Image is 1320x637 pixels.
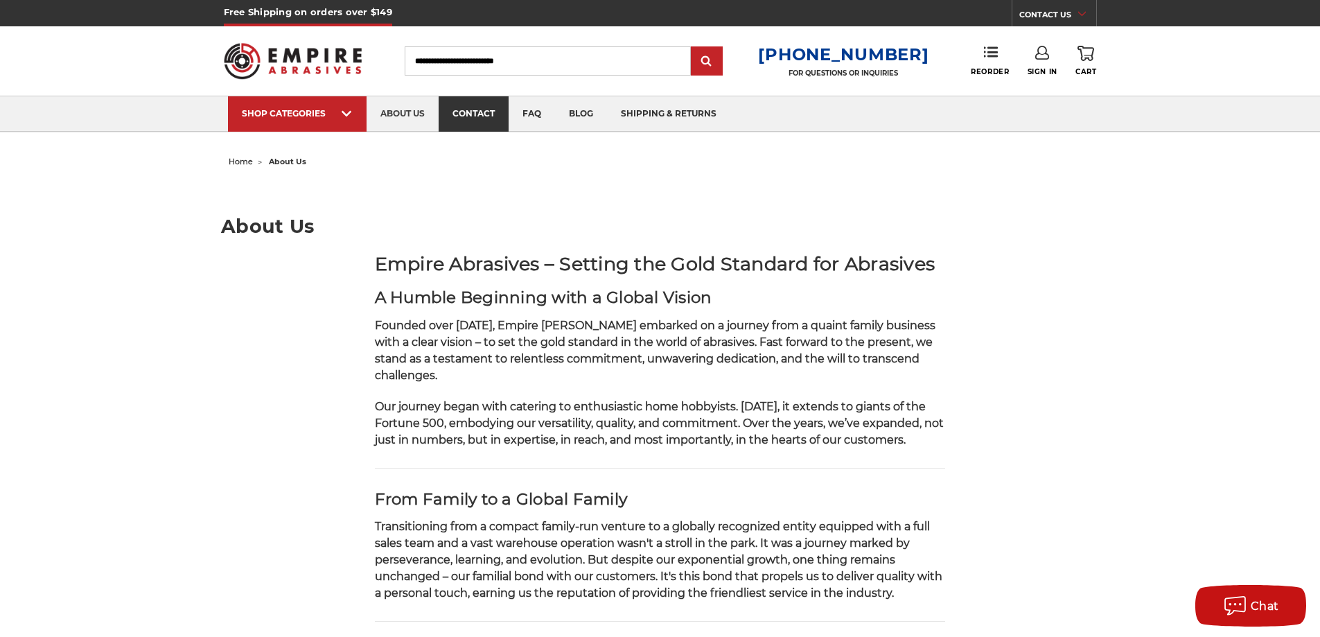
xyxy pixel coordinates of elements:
span: about us [269,157,306,166]
a: home [229,157,253,166]
strong: From Family to a Global Family [375,489,628,509]
span: Chat [1251,600,1279,613]
a: CONTACT US [1019,7,1096,26]
div: SHOP CATEGORIES [242,108,353,119]
strong: A Humble Beginning with a Global Vision [375,288,712,307]
a: [PHONE_NUMBER] [758,44,929,64]
span: Sign In [1028,67,1057,76]
h1: About Us [221,217,1099,236]
a: Reorder [971,46,1009,76]
input: Submit [693,48,721,76]
a: about us [367,96,439,132]
a: Cart [1075,46,1096,76]
strong: Empire Abrasives – Setting the Gold Standard for Abrasives [375,252,935,275]
button: Chat [1195,585,1306,627]
span: Transitioning from a compact family-run venture to a globally recognized entity equipped with a f... [375,520,942,600]
a: contact [439,96,509,132]
a: faq [509,96,555,132]
span: Our journey began with catering to enthusiastic home hobbyists. [DATE], it extends to giants of t... [375,400,944,446]
p: FOR QUESTIONS OR INQUIRIES [758,69,929,78]
span: Cart [1075,67,1096,76]
span: Reorder [971,67,1009,76]
span: Founded over [DATE], Empire [PERSON_NAME] embarked on a journey from a quaint family business wit... [375,319,935,382]
a: shipping & returns [607,96,730,132]
a: blog [555,96,607,132]
img: Empire Abrasives [224,34,362,88]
